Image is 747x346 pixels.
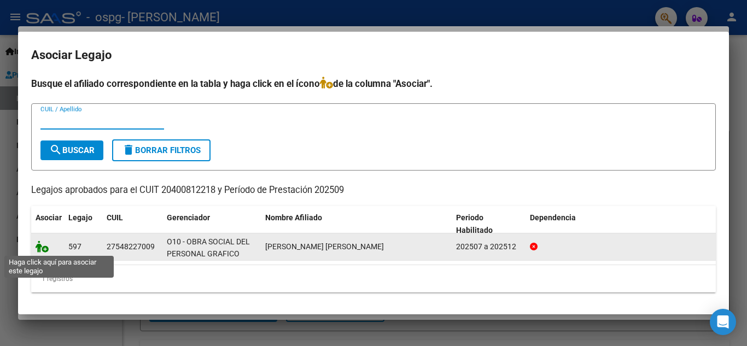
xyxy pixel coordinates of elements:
[530,213,576,222] span: Dependencia
[710,309,736,335] div: Open Intercom Messenger
[31,206,64,242] datatable-header-cell: Asociar
[36,213,62,222] span: Asociar
[167,237,250,259] span: O10 - OBRA SOCIAL DEL PERSONAL GRAFICO
[40,140,103,160] button: Buscar
[261,206,452,242] datatable-header-cell: Nombre Afiliado
[122,145,201,155] span: Borrar Filtros
[162,206,261,242] datatable-header-cell: Gerenciador
[107,241,155,253] div: 27548227009
[31,184,716,197] p: Legajos aprobados para el CUIT 20400812218 y Período de Prestación 202509
[526,206,716,242] datatable-header-cell: Dependencia
[102,206,162,242] datatable-header-cell: CUIL
[112,139,211,161] button: Borrar Filtros
[68,242,81,251] span: 597
[452,206,526,242] datatable-header-cell: Periodo Habilitado
[31,77,716,91] h4: Busque el afiliado correspondiente en la tabla y haga click en el ícono de la columna "Asociar".
[456,213,493,234] span: Periodo Habilitado
[122,143,135,156] mat-icon: delete
[68,213,92,222] span: Legajo
[49,145,95,155] span: Buscar
[265,242,384,251] span: ARON PLUCHINO AIME MARTINA
[49,143,62,156] mat-icon: search
[107,213,123,222] span: CUIL
[167,213,210,222] span: Gerenciador
[31,45,716,66] h2: Asociar Legajo
[64,206,102,242] datatable-header-cell: Legajo
[265,213,322,222] span: Nombre Afiliado
[31,265,716,292] div: 1 registros
[456,241,521,253] div: 202507 a 202512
